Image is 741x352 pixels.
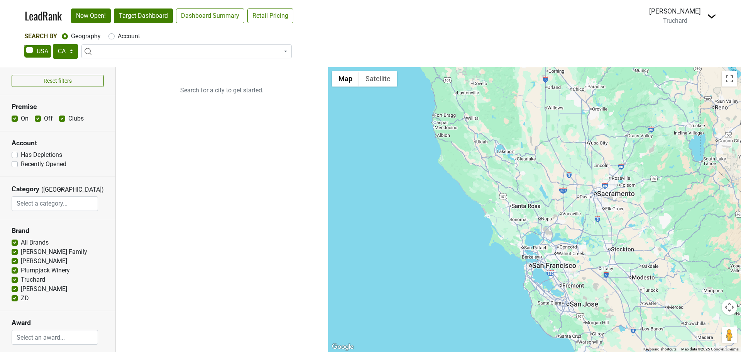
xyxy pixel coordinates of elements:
[12,227,104,235] h3: Brand
[21,114,29,123] label: On
[21,294,29,303] label: ZD
[12,185,39,193] h3: Category
[330,342,355,352] a: Open this area in Google Maps (opens a new window)
[12,139,104,147] h3: Account
[722,299,737,315] button: Map camera controls
[707,12,716,21] img: Dropdown Menu
[21,284,67,294] label: [PERSON_NAME]
[21,257,67,266] label: [PERSON_NAME]
[12,319,104,327] h3: Award
[24,32,57,40] span: Search By
[332,71,359,87] button: Show street map
[59,186,64,193] span: ▼
[21,150,62,160] label: Has Depletions
[21,266,70,275] label: Plumpjack Winery
[247,9,293,23] a: Retail Pricing
[68,114,84,123] label: Clubs
[643,347,677,352] button: Keyboard shortcuts
[12,103,104,111] h3: Premise
[176,9,244,23] a: Dashboard Summary
[41,185,57,196] span: ([GEOGRAPHIC_DATA])
[728,347,739,351] a: Terms
[71,32,101,41] label: Geography
[12,330,98,345] input: Select an award...
[649,6,701,16] div: [PERSON_NAME]
[114,9,173,23] a: Target Dashboard
[722,327,737,343] button: Drag Pegman onto the map to open Street View
[12,75,104,87] button: Reset filters
[25,8,62,24] a: LeadRank
[663,17,687,24] span: Truchard
[21,275,45,284] label: Truchard
[118,32,140,41] label: Account
[21,238,49,247] label: All Brands
[359,71,397,87] button: Show satellite imagery
[330,342,355,352] img: Google
[722,71,737,87] button: Toggle fullscreen view
[21,247,87,257] label: [PERSON_NAME] Family
[21,160,66,169] label: Recently Opened
[71,9,111,23] a: Now Open!
[681,347,723,351] span: Map data ©2025 Google
[12,196,98,211] input: Select a category...
[44,114,53,123] label: Off
[116,67,328,114] p: Search for a city to get started.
